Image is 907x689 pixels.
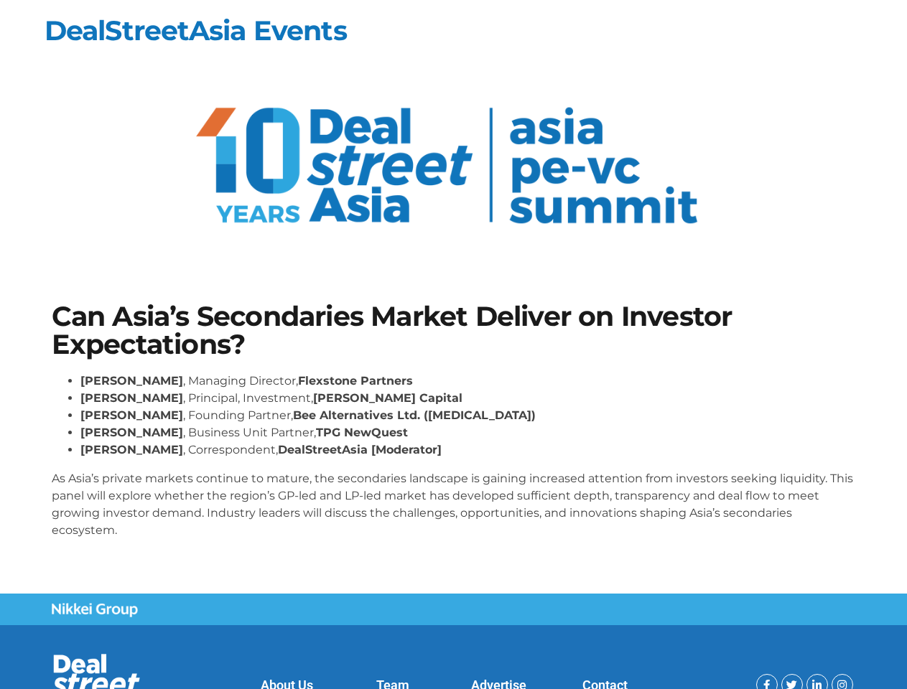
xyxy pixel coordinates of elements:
[80,407,856,424] li: , Founding Partner,
[80,374,183,388] strong: [PERSON_NAME]
[316,426,408,439] strong: TPG NewQuest
[313,391,462,405] strong: [PERSON_NAME] Capital
[80,441,856,459] li: , Correspondent,
[80,372,856,390] li: , Managing Director,
[80,408,183,422] strong: [PERSON_NAME]
[45,14,347,47] a: DealStreetAsia Events
[80,390,856,407] li: , Principal, Investment,
[293,408,536,422] strong: Bee Alternatives Ltd. ([MEDICAL_DATA])
[52,303,856,358] h1: Can Asia’s Secondaries Market Deliver on Investor Expectations?
[80,443,183,456] strong: [PERSON_NAME]
[52,470,856,539] p: As Asia’s private markets continue to mature, the secondaries landscape is gaining increased atte...
[80,424,856,441] li: , Business Unit Partner,
[278,443,442,456] strong: DealStreetAsia [Moderator]
[80,426,183,439] strong: [PERSON_NAME]
[298,374,413,388] strong: Flexstone Partners
[80,391,183,405] strong: [PERSON_NAME]
[52,603,138,617] img: Nikkei Group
